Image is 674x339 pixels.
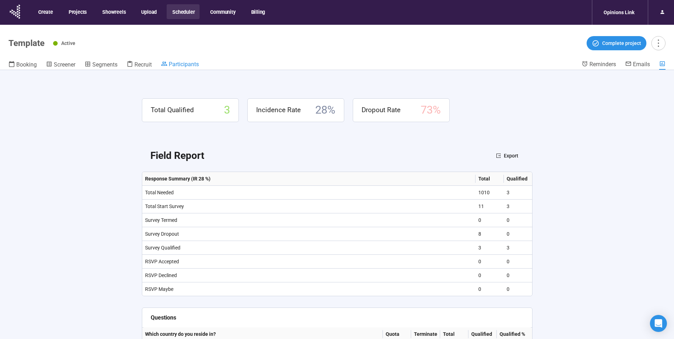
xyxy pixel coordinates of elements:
td: 0 [504,255,532,269]
a: Recruit [127,61,152,70]
span: more [653,38,663,48]
span: 3 [224,102,230,119]
td: 11 [476,200,504,213]
td: 0 [476,213,504,227]
span: Recruit [134,61,152,68]
span: export [496,153,501,158]
button: Create [33,4,58,19]
button: more [651,36,666,50]
td: 3 [504,241,532,255]
span: Screener [54,61,75,68]
span: Booking [16,61,37,68]
button: Community [204,4,240,19]
a: Emails [625,61,650,69]
span: Dropout Rate [362,105,401,115]
button: Billing [246,4,270,19]
a: Screener [46,61,75,70]
span: Segments [92,61,117,68]
td: 0 [504,213,532,227]
h2: Field Report [150,148,204,163]
div: Opinions Link [599,6,639,19]
span: Export [504,152,518,160]
button: Showreels [97,4,131,19]
td: 1010 [476,186,504,200]
span: 73 % [421,102,441,119]
a: Participants [161,61,199,69]
button: Upload [136,4,162,19]
span: Emails [633,61,650,68]
th: Total [476,172,504,186]
span: RSVP Maybe [145,286,173,292]
td: 3 [504,186,532,200]
span: Survey Termed [145,217,177,223]
button: Complete project [587,36,646,50]
span: Total Needed [145,190,174,195]
button: Scheduler [167,4,200,19]
div: Open Intercom Messenger [650,315,667,332]
td: 3 [476,241,504,255]
td: 0 [504,227,532,241]
span: Total Start Survey [145,203,184,209]
span: Active [61,40,75,46]
td: 0 [476,269,504,282]
span: RSVP Declined [145,272,177,278]
span: Reminders [589,61,616,68]
a: Booking [8,61,37,70]
span: Survey Dropout [145,231,179,237]
span: Complete project [602,39,641,47]
span: Incidence Rate [256,105,301,115]
span: 28 % [315,102,335,119]
span: Total Qualified [151,105,194,115]
span: RSVP Accepted [145,259,179,264]
th: Qualified [504,172,532,186]
td: 0 [504,269,532,282]
span: Participants [169,61,199,68]
td: 0 [476,255,504,269]
td: 0 [476,282,504,296]
div: Questions [151,313,524,322]
span: Survey Qualified [145,245,180,251]
button: Projects [63,4,92,19]
a: Segments [85,61,117,70]
td: 3 [504,200,532,213]
h1: Template [8,38,45,48]
th: Response Summary (IR 28 %) [142,172,476,186]
a: Reminders [582,61,616,69]
td: 8 [476,227,504,241]
button: exportExport [490,150,524,161]
td: 0 [504,282,532,296]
